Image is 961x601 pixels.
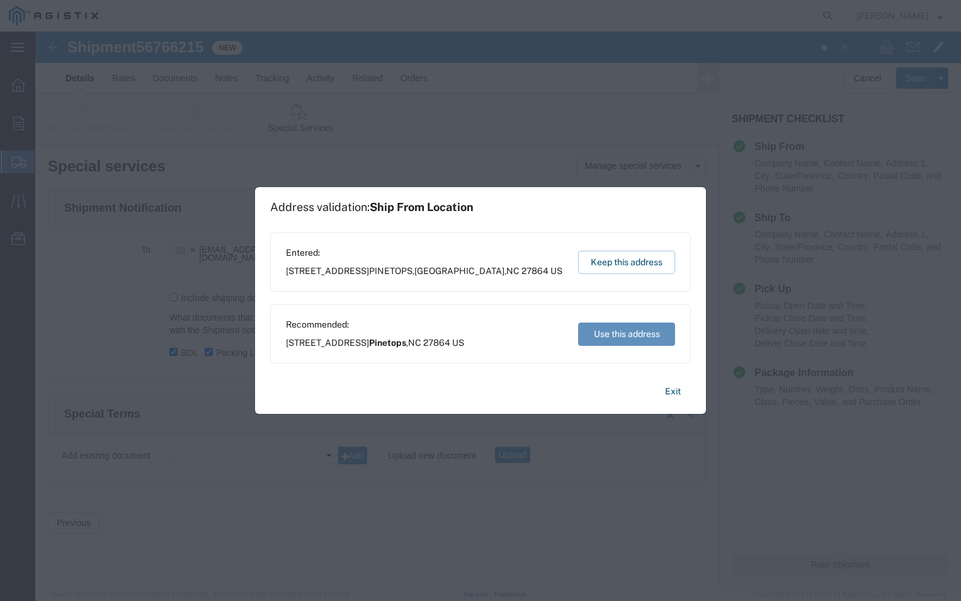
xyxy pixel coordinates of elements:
[452,338,464,348] span: US
[286,318,464,331] span: Recommended:
[550,266,562,276] span: US
[506,266,520,276] span: NC
[408,338,421,348] span: NC
[286,265,562,278] span: [STREET_ADDRESS] ,
[370,200,474,214] span: Ship From Location
[270,200,474,214] h1: Address validation:
[369,266,504,276] span: PINETOPS,[GEOGRAPHIC_DATA]
[578,323,675,346] button: Use this address
[521,266,549,276] span: 27864
[423,338,450,348] span: 27864
[286,246,562,260] span: Entered:
[286,336,464,350] span: [STREET_ADDRESS] ,
[369,338,406,348] span: Pinetops
[655,381,691,403] button: Exit
[578,251,675,274] button: Keep this address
